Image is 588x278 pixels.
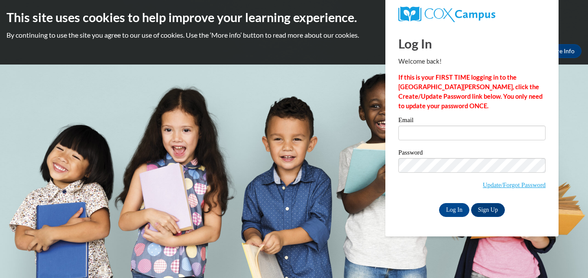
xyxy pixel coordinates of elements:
[471,203,505,217] a: Sign Up
[398,117,546,126] label: Email
[439,203,469,217] input: Log In
[398,57,546,66] p: Welcome back!
[398,149,546,158] label: Password
[398,6,495,22] img: COX Campus
[6,30,582,40] p: By continuing to use the site you agree to our use of cookies. Use the ‘More info’ button to read...
[398,74,543,110] strong: If this is your FIRST TIME logging in to the [GEOGRAPHIC_DATA][PERSON_NAME], click the Create/Upd...
[541,44,582,58] a: More Info
[398,35,546,52] h1: Log In
[483,181,546,188] a: Update/Forgot Password
[6,9,582,26] h2: This site uses cookies to help improve your learning experience.
[398,6,546,22] a: COX Campus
